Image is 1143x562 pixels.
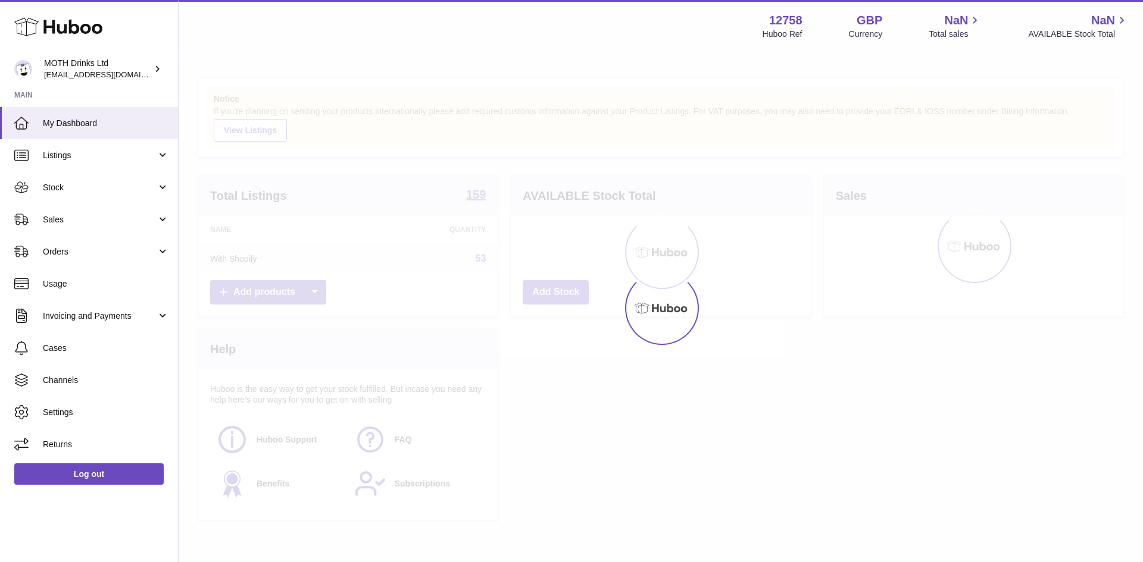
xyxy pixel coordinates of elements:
span: Listings [43,150,157,161]
a: Log out [14,463,164,485]
div: Huboo Ref [763,29,802,40]
a: NaN AVAILABLE Stock Total [1028,12,1129,40]
span: Returns [43,439,169,450]
div: Currency [849,29,883,40]
span: Usage [43,278,169,290]
a: NaN Total sales [929,12,982,40]
span: Cases [43,343,169,354]
span: Settings [43,407,169,418]
span: Total sales [929,29,982,40]
div: MOTH Drinks Ltd [44,58,151,80]
span: NaN [944,12,968,29]
span: NaN [1091,12,1115,29]
span: My Dashboard [43,118,169,129]
strong: GBP [857,12,882,29]
span: AVAILABLE Stock Total [1028,29,1129,40]
span: Sales [43,214,157,225]
span: Invoicing and Payments [43,310,157,322]
span: Orders [43,246,157,258]
img: internalAdmin-12758@internal.huboo.com [14,60,32,78]
span: Stock [43,182,157,193]
span: [EMAIL_ADDRESS][DOMAIN_NAME] [44,70,175,79]
span: Channels [43,375,169,386]
strong: 12758 [769,12,802,29]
